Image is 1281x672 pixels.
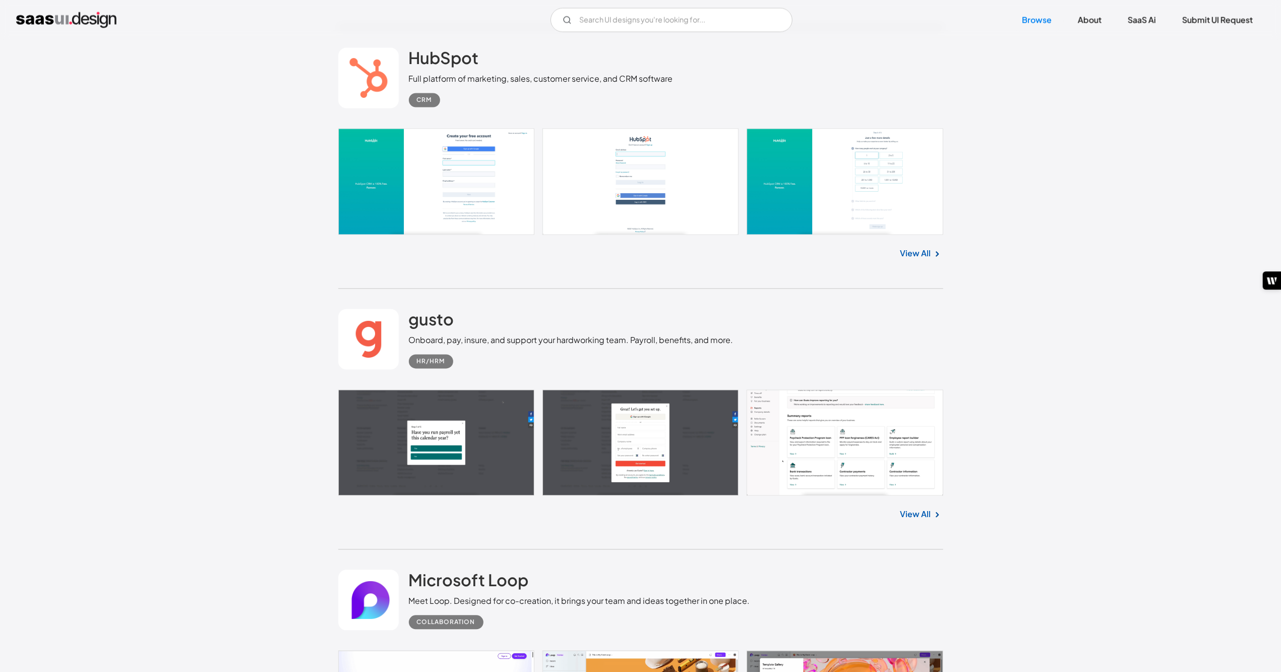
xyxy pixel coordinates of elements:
[409,570,529,590] h2: Microsoft Loop
[551,8,792,32] input: Search UI designs you're looking for...
[409,334,734,347] div: Onboard, pay, insure, and support your hardworking team. Payroll, benefits, and more.
[409,73,673,85] div: Full platform of marketing, sales, customer service, and CRM software
[1010,9,1064,31] a: Browse
[1170,9,1265,31] a: Submit UI Request
[409,570,529,595] a: Microsoft Loop
[409,309,454,329] h2: gusto
[409,309,454,334] a: gusto
[900,509,931,521] a: View All
[409,48,479,73] a: HubSpot
[551,8,792,32] form: Email Form
[1066,9,1114,31] a: About
[409,595,750,607] div: Meet Loop. Designed for co-creation, it brings your team and ideas together in one place.
[1116,9,1168,31] a: SaaS Ai
[16,12,116,28] a: home
[417,94,432,106] div: CRM
[417,617,475,629] div: Collaboration
[900,248,931,260] a: View All
[409,48,479,68] h2: HubSpot
[417,356,445,368] div: HR/HRM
